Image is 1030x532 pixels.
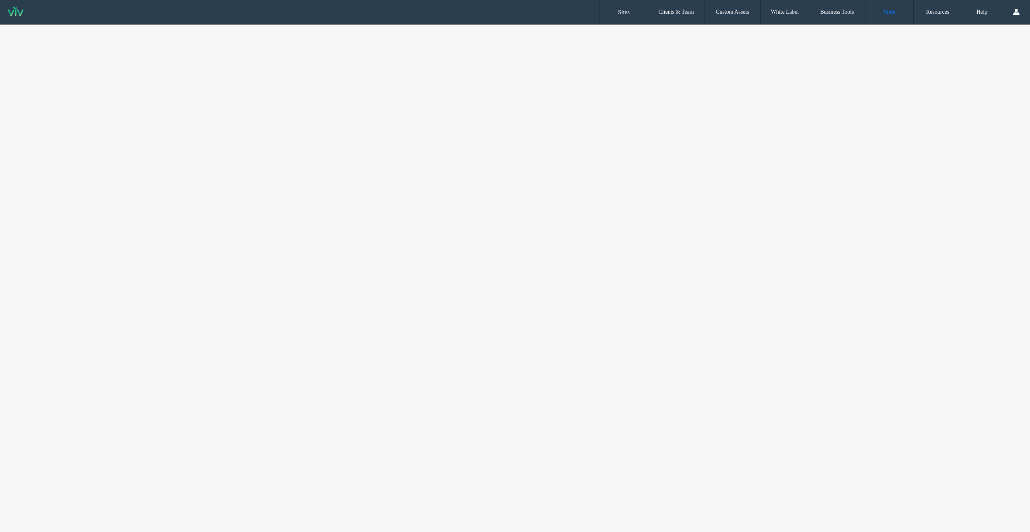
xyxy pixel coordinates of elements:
[716,9,749,15] label: Custom Assets
[976,9,987,15] label: Help
[658,9,694,15] label: Clients & Team
[884,9,895,16] label: Stats
[926,9,950,15] label: Resources
[771,9,799,15] label: White Label
[618,9,630,16] label: Sites
[820,9,854,15] label: Business Tools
